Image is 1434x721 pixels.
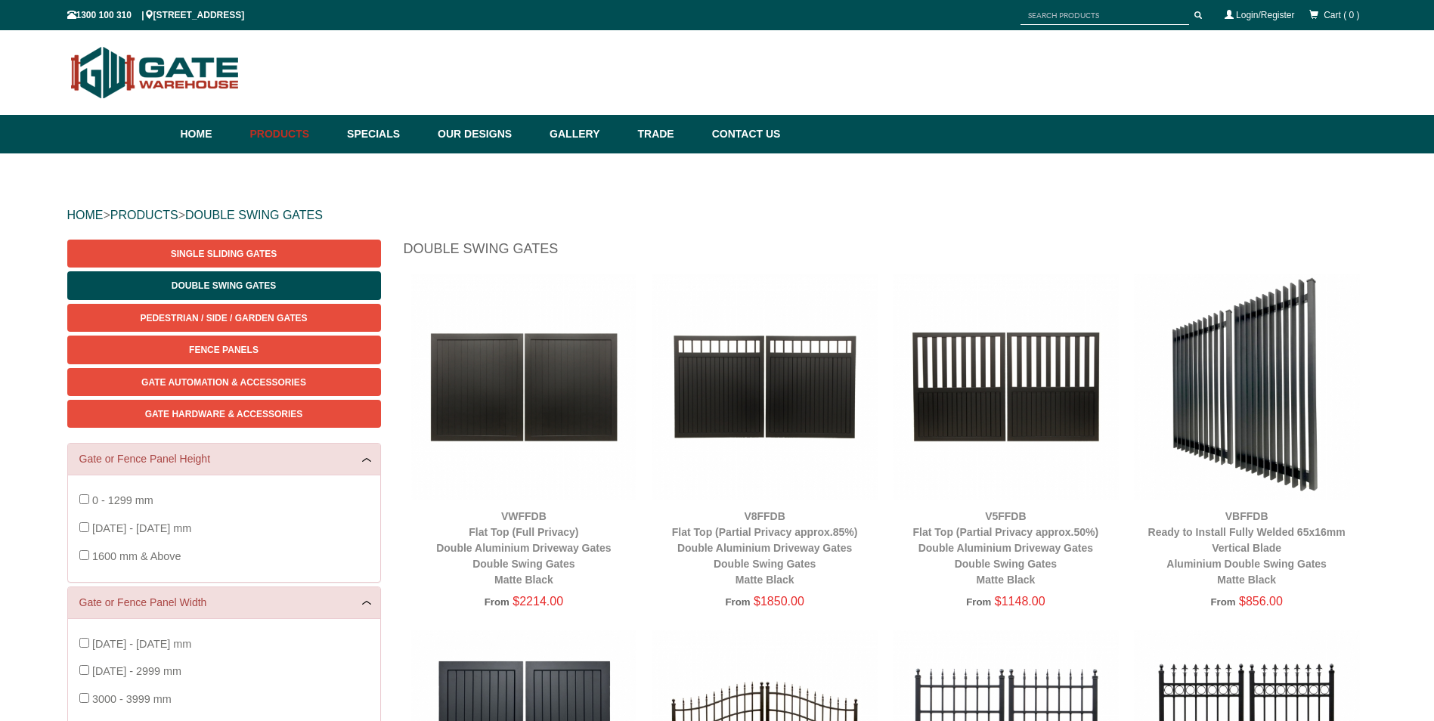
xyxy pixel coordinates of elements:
[92,550,181,562] span: 1600 mm & Above
[92,665,181,677] span: [DATE] - 2999 mm
[1324,10,1359,20] span: Cart ( 0 )
[652,274,878,500] img: V8FFDB - Flat Top (Partial Privacy approx.85%) - Double Aluminium Driveway Gates - Double Swing G...
[430,115,542,153] a: Our Designs
[436,510,611,586] a: VWFFDBFlat Top (Full Privacy)Double Aluminium Driveway GatesDouble Swing GatesMatte Black
[67,271,381,299] a: Double Swing Gates
[171,249,277,259] span: Single Sliding Gates
[630,115,704,153] a: Trade
[705,115,781,153] a: Contact Us
[893,274,1119,500] img: V5FFDB - Flat Top (Partial Privacy approx.50%) - Double Aluminium Driveway Gates - Double Swing G...
[1134,274,1360,500] img: VBFFDB - Ready to Install Fully Welded 65x16mm Vertical Blade - Aluminium Double Swing Gates - Ma...
[67,191,1367,240] div: > >
[92,693,172,705] span: 3000 - 3999 mm
[141,377,306,388] span: Gate Automation & Accessories
[725,596,750,608] span: From
[339,115,430,153] a: Specials
[92,638,191,650] span: [DATE] - [DATE] mm
[79,451,369,467] a: Gate or Fence Panel Height
[67,368,381,396] a: Gate Automation & Accessories
[913,510,1099,586] a: V5FFDBFlat Top (Partial Privacy approx.50%)Double Aluminium Driveway GatesDouble Swing GatesMatte...
[1236,10,1294,20] a: Login/Register
[79,595,369,611] a: Gate or Fence Panel Width
[1210,596,1235,608] span: From
[92,494,153,506] span: 0 - 1299 mm
[67,400,381,428] a: Gate Hardware & Accessories
[1148,510,1346,586] a: VBFFDBReady to Install Fully Welded 65x16mm Vertical BladeAluminium Double Swing GatesMatte Black
[110,209,178,221] a: PRODUCTS
[513,595,563,608] span: $2214.00
[672,510,858,586] a: V8FFDBFlat Top (Partial Privacy approx.85%)Double Aluminium Driveway GatesDouble Swing GatesMatte...
[67,240,381,268] a: Single Sliding Gates
[172,280,276,291] span: Double Swing Gates
[185,209,323,221] a: DOUBLE SWING GATES
[966,596,991,608] span: From
[411,274,637,500] img: VWFFDB - Flat Top (Full Privacy) - Double Aluminium Driveway Gates - Double Swing Gates - Matte B...
[754,595,804,608] span: $1850.00
[1239,595,1283,608] span: $856.00
[404,240,1367,266] h1: Double Swing Gates
[67,38,243,107] img: Gate Warehouse
[181,115,243,153] a: Home
[243,115,340,153] a: Products
[995,595,1045,608] span: $1148.00
[92,522,191,534] span: [DATE] - [DATE] mm
[145,409,303,419] span: Gate Hardware & Accessories
[67,10,245,20] span: 1300 100 310 | [STREET_ADDRESS]
[67,304,381,332] a: Pedestrian / Side / Garden Gates
[67,336,381,364] a: Fence Panels
[1021,6,1189,25] input: SEARCH PRODUCTS
[485,596,509,608] span: From
[189,345,259,355] span: Fence Panels
[67,209,104,221] a: HOME
[140,313,307,323] span: Pedestrian / Side / Garden Gates
[542,115,630,153] a: Gallery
